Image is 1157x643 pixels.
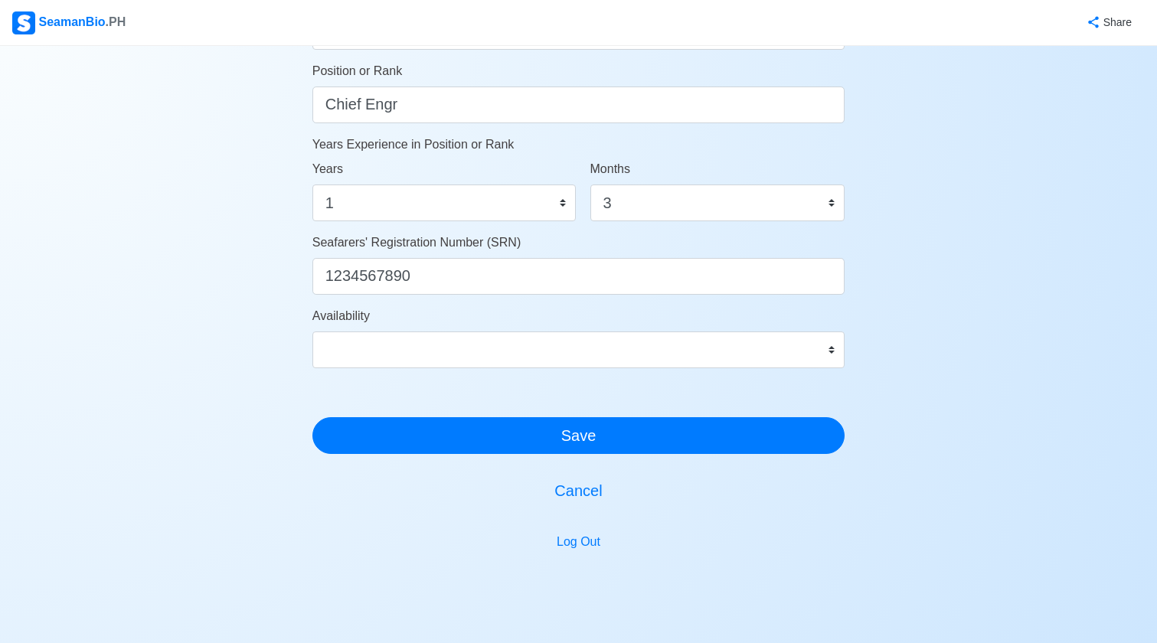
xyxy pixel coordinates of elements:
[312,258,845,295] input: ex. 1234567890
[312,86,845,123] input: ex. 2nd Officer w/ Master License
[590,160,630,178] label: Months
[12,11,35,34] img: Logo
[547,527,610,557] button: Log Out
[312,236,521,249] span: Seafarers' Registration Number (SRN)
[312,307,370,325] label: Availability
[312,135,845,154] p: Years Experience in Position or Rank
[312,417,845,454] button: Save
[312,64,402,77] span: Position or Rank
[312,472,845,509] button: Cancel
[312,160,343,178] label: Years
[106,15,126,28] span: .PH
[1071,8,1145,38] button: Share
[12,11,126,34] div: SeamanBio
